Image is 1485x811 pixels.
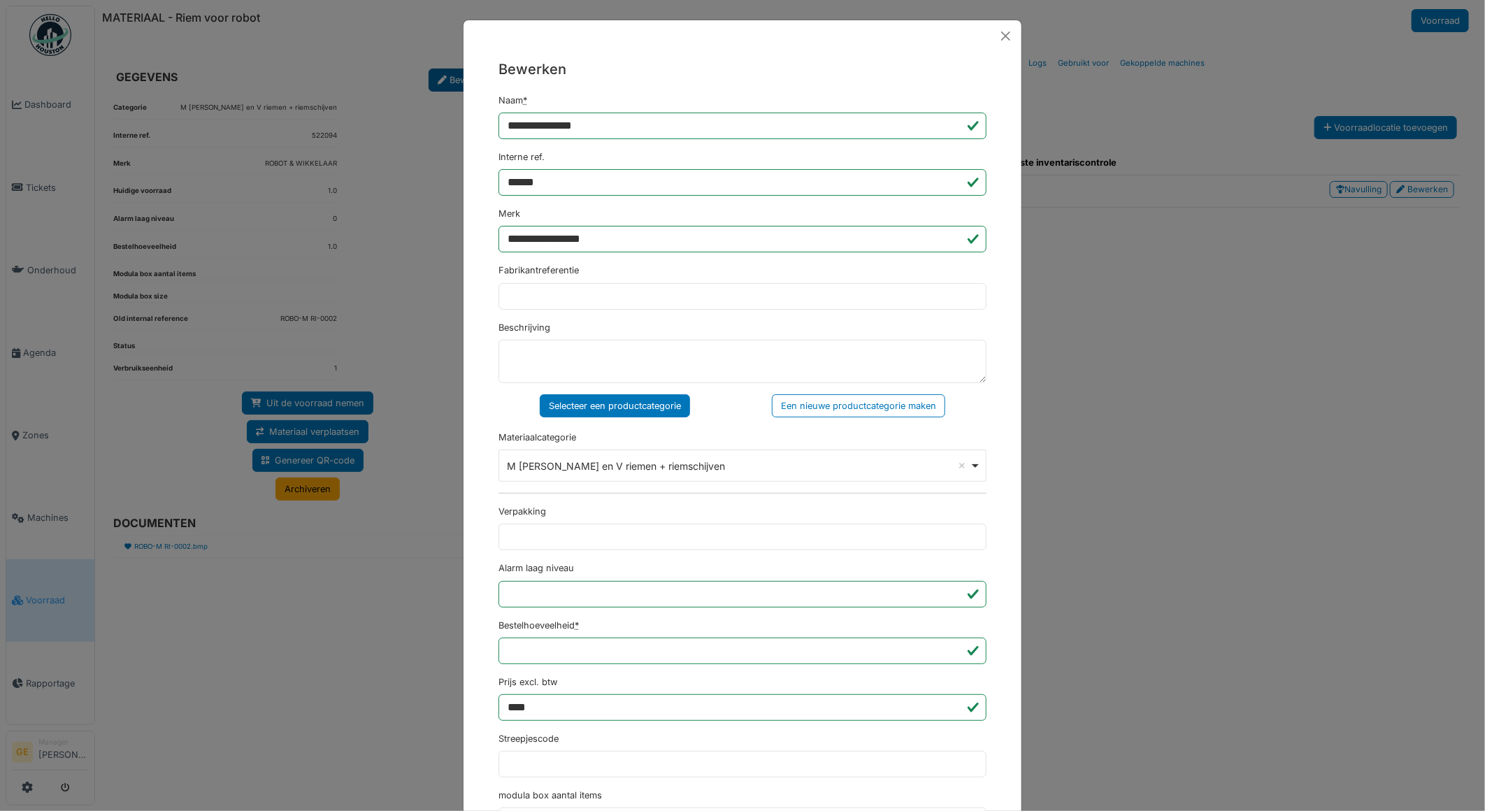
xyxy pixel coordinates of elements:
label: Fabrikantreferentie [498,264,579,277]
label: Prijs excl. btw [498,675,557,689]
label: Merk [498,207,520,220]
label: Streepjescode [498,732,559,745]
h5: Bewerken [498,59,987,80]
div: M [PERSON_NAME] en V riemen + riemschijven [508,459,970,473]
label: Naam [498,94,527,107]
label: Verpakking [498,505,546,518]
label: Materiaalcategorie [498,431,576,444]
label: Beschrijving [498,321,550,334]
label: Interne ref. [498,150,545,164]
label: modula box aantal items [498,789,602,802]
div: Selecteer een productcategorie [540,394,690,417]
label: Alarm laag niveau [498,561,574,575]
div: Een nieuwe productcategorie maken [772,394,945,417]
abbr: Verplicht [523,95,527,106]
button: Remove item: '808' [955,459,969,473]
abbr: Verplicht [575,620,579,631]
button: Close [996,26,1016,46]
label: Bestelhoeveelheid [498,619,579,632]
